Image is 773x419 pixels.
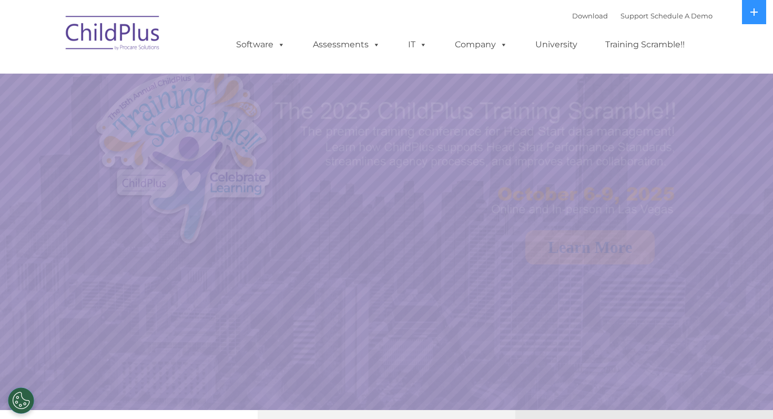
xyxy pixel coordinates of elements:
[302,34,391,55] a: Assessments
[444,34,518,55] a: Company
[621,12,648,20] a: Support
[226,34,296,55] a: Software
[572,12,608,20] a: Download
[60,8,166,61] img: ChildPlus by Procare Solutions
[650,12,713,20] a: Schedule A Demo
[572,12,713,20] font: |
[525,230,655,264] a: Learn More
[8,387,34,414] button: Cookies Settings
[525,34,588,55] a: University
[595,34,695,55] a: Training Scramble!!
[398,34,438,55] a: IT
